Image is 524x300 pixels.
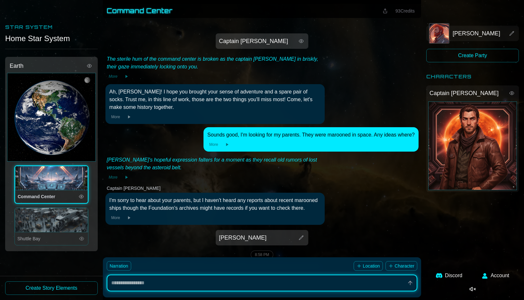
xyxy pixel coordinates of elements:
button: More [107,174,119,181]
h2: Star System [5,23,98,31]
span: Command Center [18,194,55,199]
button: Narration [107,261,131,271]
button: View location [78,235,86,243]
div: Captain Markus [428,101,517,190]
span: [PERSON_NAME] [219,233,267,242]
button: Play 2 audio clips [122,174,131,181]
div: [PERSON_NAME]'s hopeful expression falters for a moment as they recall old rumors of lost vessels... [107,156,323,172]
img: Discord [436,272,442,279]
button: View story element [508,30,516,37]
button: Edit story element [297,234,305,242]
img: User [482,272,488,279]
button: View story element [86,62,93,70]
button: Share this location [380,7,390,15]
button: View story element [508,89,516,97]
div: Earth [7,73,96,162]
button: View location [77,193,85,200]
div: Home Star System [5,33,98,44]
button: Play [222,141,231,148]
div: Sounds good, I'm looking for my parents. They were marooned in space. Any ideas where? [207,131,415,139]
span: [PERSON_NAME] [453,29,500,38]
button: More [109,114,122,120]
button: More [207,141,220,148]
button: View story element [297,37,305,45]
span: 93 Credits [395,8,415,13]
a: Discord [432,268,466,283]
button: Play [124,114,133,120]
div: Command Center [15,166,88,190]
button: Enable music [464,283,481,295]
div: The sterile hum of the command center is broken as the captain [PERSON_NAME] in briskly, their ga... [107,55,323,71]
button: More [109,215,122,221]
button: Create Party [426,49,519,62]
button: Create Story Elements [5,281,98,295]
h1: Command Center [107,6,173,15]
button: Account [478,268,513,283]
div: Ah, [PERSON_NAME]! I hope you brought your sense of adventure and a spare pair of socks. Trust me... [109,88,321,111]
span: Captain [PERSON_NAME] [429,89,499,98]
span: Earth [10,61,23,70]
button: 93Credits [393,6,417,15]
button: Edit image [429,24,449,43]
div: Shuttle Bay [15,208,88,232]
button: Play [124,215,133,221]
button: More [107,73,119,80]
button: Location [354,261,383,271]
div: 8:58 PM [251,251,274,259]
span: Captain [PERSON_NAME] [219,37,288,46]
div: I'm sorry to hear about your parents, but I haven't heard any reports about recent marooned ships... [109,197,321,212]
h2: Characters [426,73,519,80]
img: Nigel [429,24,449,43]
button: Character [385,261,417,271]
span: Shuttle Bay [17,236,41,241]
div: Captain [PERSON_NAME] [105,185,162,191]
button: Play 2 audio clips [122,73,131,80]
